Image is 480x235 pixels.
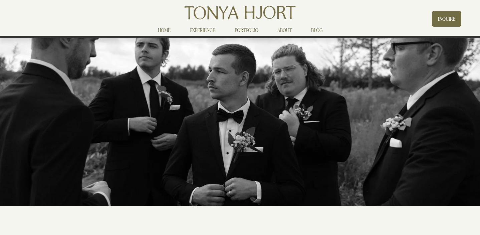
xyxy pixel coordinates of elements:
a: INQUIRE [432,11,461,27]
a: BLOG [311,26,322,34]
a: ABOUT [277,26,292,34]
a: EXPERIENCE [190,26,215,34]
a: PORTFOLIO [235,26,258,34]
img: Tonya Hjort [183,3,297,22]
a: HOME [158,26,171,34]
